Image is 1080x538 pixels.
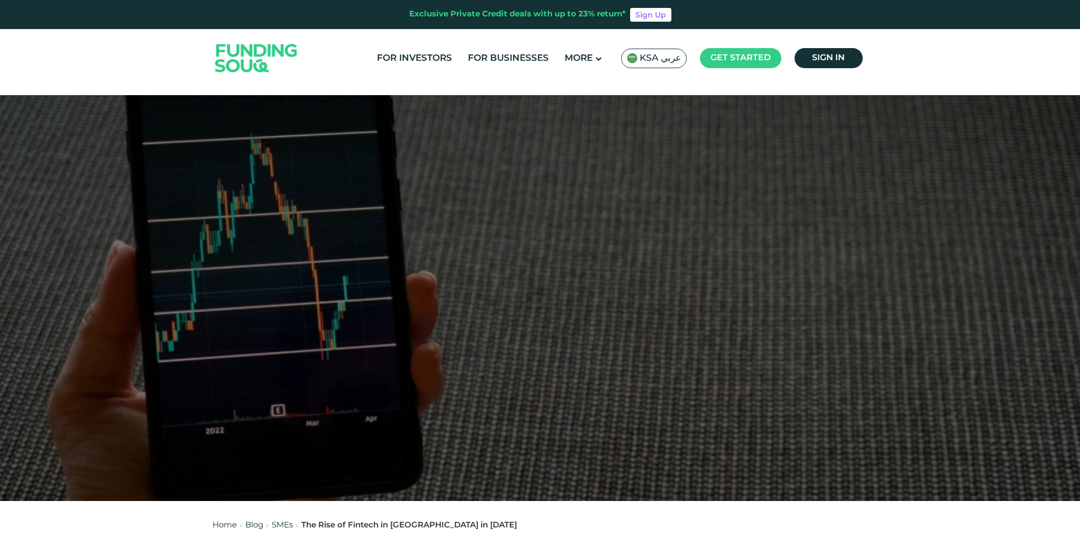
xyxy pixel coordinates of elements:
a: Sign in [795,48,863,68]
a: For Businesses [465,50,551,67]
span: Get started [710,54,771,62]
img: SA Flag [627,53,638,63]
a: Blog [245,522,263,529]
span: KSA عربي [640,52,681,64]
span: Sign in [812,54,845,62]
a: Home [213,522,237,529]
a: Sign Up [630,8,671,22]
span: More [565,54,593,63]
a: SMEs [272,522,293,529]
div: The Rise of Fintech in [GEOGRAPHIC_DATA] in [DATE] [301,520,517,532]
img: Logo [205,32,308,85]
a: For Investors [374,50,455,67]
div: Exclusive Private Credit deals with up to 23% return* [409,8,626,21]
